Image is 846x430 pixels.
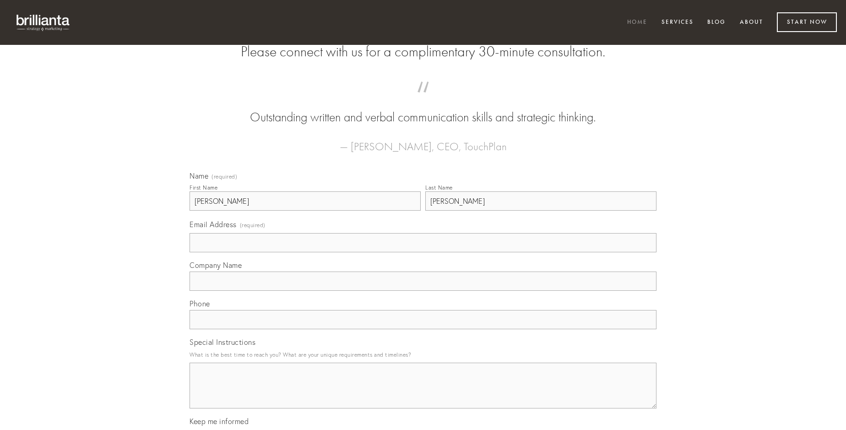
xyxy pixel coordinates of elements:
[190,171,208,180] span: Name
[240,219,266,231] span: (required)
[190,417,249,426] span: Keep me informed
[190,43,656,60] h2: Please connect with us for a complimentary 30-minute consultation.
[701,15,732,30] a: Blog
[656,15,700,30] a: Services
[204,126,642,156] figcaption: — [PERSON_NAME], CEO, TouchPlan
[9,9,78,36] img: brillianta - research, strategy, marketing
[190,348,656,361] p: What is the best time to reach you? What are your unique requirements and timelines?
[190,337,255,347] span: Special Instructions
[211,174,237,180] span: (required)
[204,91,642,109] span: “
[204,91,642,126] blockquote: Outstanding written and verbal communication skills and strategic thinking.
[190,220,237,229] span: Email Address
[621,15,653,30] a: Home
[190,261,242,270] span: Company Name
[425,184,453,191] div: Last Name
[190,184,217,191] div: First Name
[190,299,210,308] span: Phone
[734,15,769,30] a: About
[777,12,837,32] a: Start Now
